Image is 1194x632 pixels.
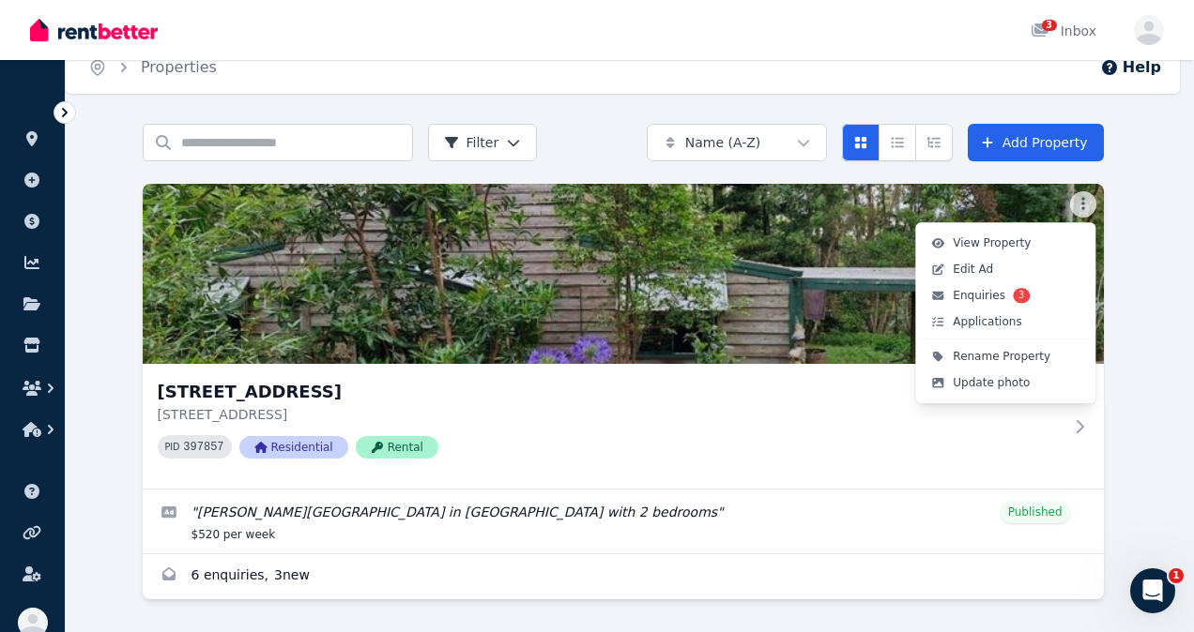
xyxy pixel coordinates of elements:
span: Update photo [953,375,1030,390]
span: Edit Ad [953,262,993,277]
span: 1 [1169,568,1184,583]
div: More options [915,222,1095,403]
span: View Property [953,235,1031,250]
span: Enquiries [953,288,1005,303]
span: 3 [1013,288,1030,303]
span: Applications [953,314,1021,329]
iframe: Intercom live chat [1130,568,1175,613]
span: Rename Property [953,349,1050,364]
